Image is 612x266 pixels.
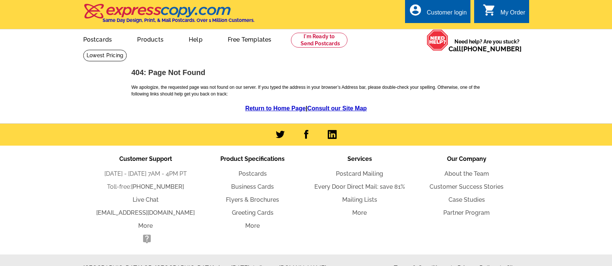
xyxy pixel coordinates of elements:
[352,209,367,216] a: More
[71,30,124,48] a: Postcards
[307,105,367,111] a: Consult our Site Map
[483,8,525,17] a: shopping_cart My Order
[138,222,153,229] a: More
[447,155,486,162] span: Our Company
[92,182,199,191] li: Toll-free:
[131,183,184,190] a: [PHONE_NUMBER]
[245,222,260,229] a: More
[245,105,367,111] strong: |
[103,17,255,23] h4: Same Day Design, Print, & Mail Postcards. Over 1 Million Customers.
[133,196,159,203] a: Live Chat
[132,69,481,77] h1: 404: Page Not Found
[430,183,503,190] a: Customer Success Stories
[347,155,372,162] span: Services
[501,9,525,20] div: My Order
[342,196,377,203] a: Mailing Lists
[220,155,285,162] span: Product Specifications
[96,209,195,216] a: [EMAIL_ADDRESS][DOMAIN_NAME]
[336,170,383,177] a: Postcard Mailing
[444,170,489,177] a: About the Team
[216,30,284,48] a: Free Templates
[483,3,496,17] i: shopping_cart
[125,30,175,48] a: Products
[443,209,490,216] a: Partner Program
[427,9,467,20] div: Customer login
[231,183,274,190] a: Business Cards
[92,169,199,178] li: [DATE] - [DATE] 7AM - 4PM PT
[449,38,525,53] span: Need help? Are you stuck?
[177,30,214,48] a: Help
[128,65,485,117] div: We apologize, the requested page was not found on our server. If you typed the address in your br...
[226,196,279,203] a: Flyers & Brochures
[119,155,172,162] span: Customer Support
[314,183,405,190] a: Every Door Direct Mail: save 81%
[409,3,422,17] i: account_circle
[427,29,449,51] img: help
[409,8,467,17] a: account_circle Customer login
[461,45,522,53] a: [PHONE_NUMBER]
[449,196,485,203] a: Case Studies
[449,45,522,53] span: Call
[232,209,273,216] a: Greeting Cards
[245,105,306,111] a: Return to Home Page
[83,9,255,23] a: Same Day Design, Print, & Mail Postcards. Over 1 Million Customers.
[239,170,267,177] a: Postcards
